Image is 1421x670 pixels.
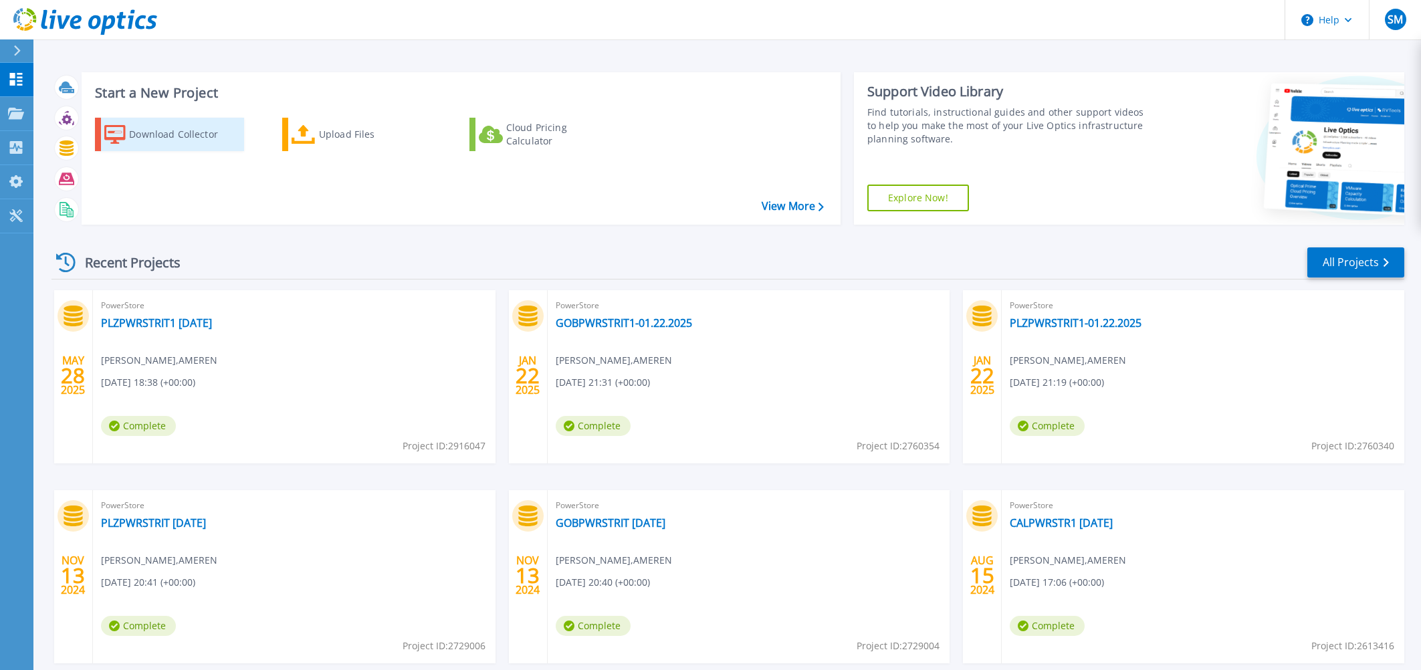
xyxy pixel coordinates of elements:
[867,106,1150,146] div: Find tutorials, instructional guides and other support videos to help you make the most of your L...
[101,616,176,636] span: Complete
[762,200,824,213] a: View More
[556,375,650,390] span: [DATE] 21:31 (+00:00)
[970,351,995,400] div: JAN 2025
[403,439,485,453] span: Project ID: 2916047
[867,185,969,211] a: Explore Now!
[1010,353,1126,368] span: [PERSON_NAME] , AMEREN
[1010,553,1126,568] span: [PERSON_NAME] , AMEREN
[403,639,485,653] span: Project ID: 2729006
[95,86,823,100] h3: Start a New Project
[1010,575,1104,590] span: [DATE] 17:06 (+00:00)
[129,121,236,148] div: Download Collector
[101,416,176,436] span: Complete
[516,370,540,381] span: 22
[1307,247,1404,277] a: All Projects
[506,121,613,148] div: Cloud Pricing Calculator
[857,439,940,453] span: Project ID: 2760354
[556,353,672,368] span: [PERSON_NAME] , AMEREN
[1311,639,1394,653] span: Project ID: 2613416
[970,570,994,581] span: 15
[857,639,940,653] span: Project ID: 2729004
[101,316,212,330] a: PLZPWRSTRIT1 [DATE]
[556,616,631,636] span: Complete
[61,370,85,381] span: 28
[1010,375,1104,390] span: [DATE] 21:19 (+00:00)
[556,298,942,313] span: PowerStore
[101,575,195,590] span: [DATE] 20:41 (+00:00)
[1010,616,1085,636] span: Complete
[1010,416,1085,436] span: Complete
[101,498,487,513] span: PowerStore
[1010,298,1396,313] span: PowerStore
[51,246,199,279] div: Recent Projects
[1010,516,1113,530] a: CALPWRSTR1 [DATE]
[60,351,86,400] div: MAY 2025
[970,551,995,600] div: AUG 2024
[515,551,540,600] div: NOV 2024
[60,551,86,600] div: NOV 2024
[61,570,85,581] span: 13
[282,118,431,151] a: Upload Files
[101,375,195,390] span: [DATE] 18:38 (+00:00)
[101,353,217,368] span: [PERSON_NAME] , AMEREN
[556,516,665,530] a: GOBPWRSTRIT [DATE]
[469,118,619,151] a: Cloud Pricing Calculator
[101,298,487,313] span: PowerStore
[101,553,217,568] span: [PERSON_NAME] , AMEREN
[867,83,1150,100] div: Support Video Library
[970,370,994,381] span: 22
[1388,14,1403,25] span: SM
[101,516,206,530] a: PLZPWRSTRIT [DATE]
[556,575,650,590] span: [DATE] 20:40 (+00:00)
[556,416,631,436] span: Complete
[556,498,942,513] span: PowerStore
[556,316,692,330] a: GOBPWRSTRIT1-01.22.2025
[515,351,540,400] div: JAN 2025
[1311,439,1394,453] span: Project ID: 2760340
[319,121,426,148] div: Upload Files
[1010,316,1141,330] a: PLZPWRSTRIT1-01.22.2025
[516,570,540,581] span: 13
[95,118,244,151] a: Download Collector
[1010,498,1396,513] span: PowerStore
[556,553,672,568] span: [PERSON_NAME] , AMEREN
